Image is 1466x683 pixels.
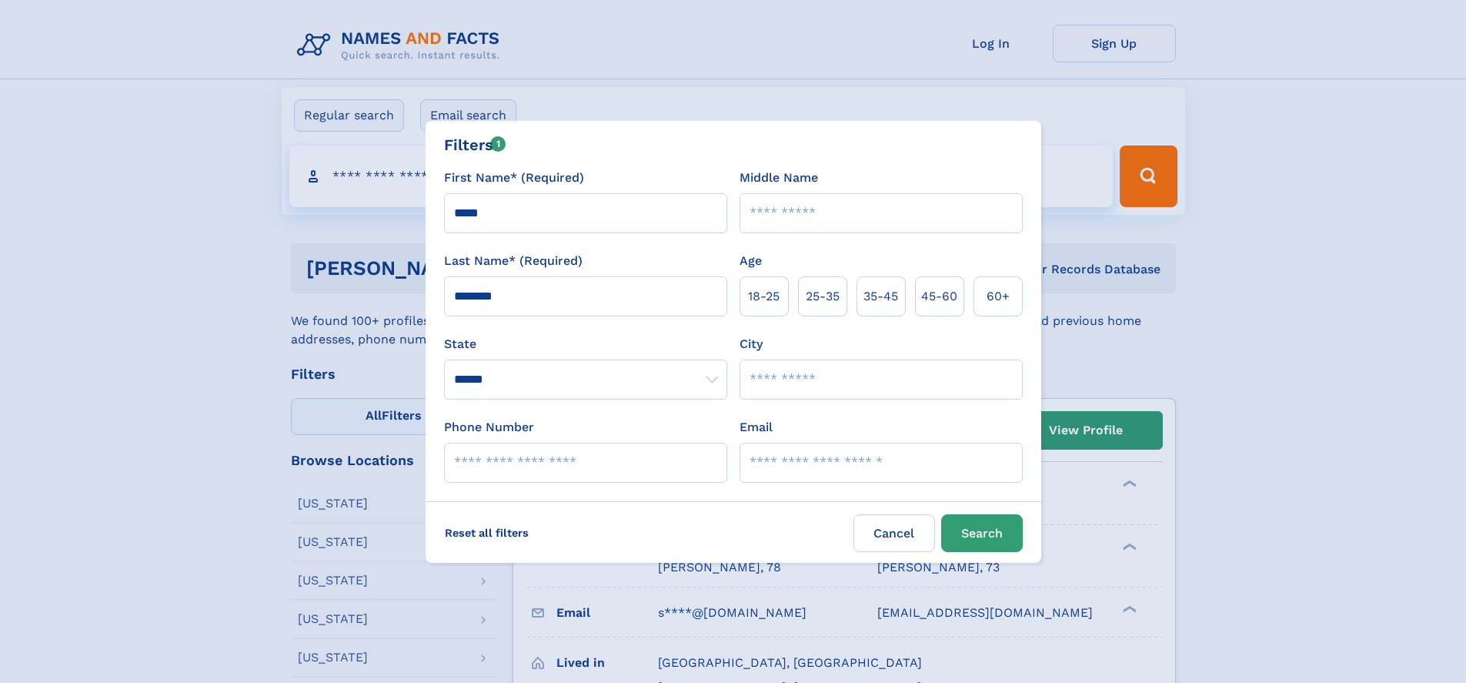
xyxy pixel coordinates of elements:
label: City [740,335,763,353]
div: Filters [444,133,506,156]
label: Cancel [853,514,935,552]
label: Last Name* (Required) [444,252,583,270]
label: Age [740,252,762,270]
span: 18‑25 [748,287,780,306]
label: First Name* (Required) [444,169,584,187]
label: Reset all filters [435,514,539,551]
label: Middle Name [740,169,818,187]
label: Email [740,418,773,437]
label: State [444,335,727,353]
span: 60+ [987,287,1010,306]
button: Search [941,514,1023,552]
span: 45‑60 [921,287,957,306]
span: 25‑35 [806,287,840,306]
span: 35‑45 [863,287,898,306]
label: Phone Number [444,418,534,437]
